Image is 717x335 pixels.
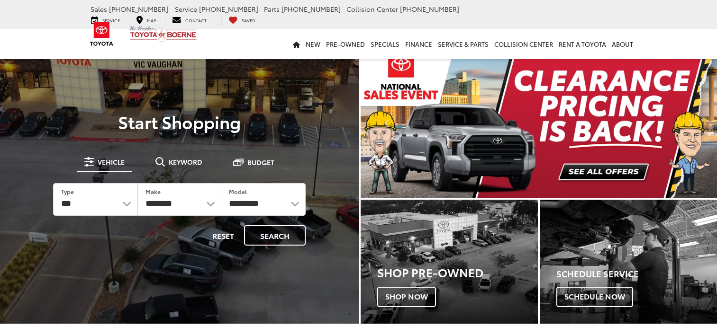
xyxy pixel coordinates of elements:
a: Shop Pre-Owned Shop Now [361,200,538,324]
a: Schedule Service Schedule Now [540,200,717,324]
div: Toyota [361,200,538,324]
span: Service [102,17,120,23]
label: Model [229,187,247,195]
a: Home [290,29,303,59]
div: Toyota [540,200,717,324]
img: Vic Vaughan Toyota of Boerne [129,26,197,42]
span: Saved [242,17,255,23]
a: My Saved Vehicles [221,15,263,25]
span: Schedule Now [556,287,633,307]
button: Click to view previous picture. [361,66,414,179]
a: Service [84,15,127,25]
h4: Schedule Service [556,269,717,279]
span: Vehicle [98,159,125,165]
span: Keyword [169,159,202,165]
span: [PHONE_NUMBER] [400,4,459,14]
a: Map [129,15,163,25]
span: Budget [247,159,274,166]
label: Make [145,187,161,195]
span: Collision Center [346,4,398,14]
a: Collision Center [491,29,556,59]
span: Parts [264,4,280,14]
a: Contact [165,15,214,25]
p: Start Shopping [40,112,319,131]
a: Specials [368,29,402,59]
span: [PHONE_NUMBER] [199,4,258,14]
span: [PHONE_NUMBER] [281,4,341,14]
a: Finance [402,29,435,59]
span: [PHONE_NUMBER] [109,4,168,14]
button: Click to view next picture. [663,66,717,179]
a: Rent a Toyota [556,29,609,59]
span: Shop Now [377,287,436,307]
h3: Shop Pre-Owned [377,266,538,278]
span: Contact [185,17,207,23]
button: Reset [204,225,242,246]
a: Service & Parts: Opens in a new tab [435,29,491,59]
a: Pre-Owned [323,29,368,59]
span: Sales [91,4,107,14]
label: Type [61,187,74,195]
img: Toyota [84,18,119,49]
span: Map [147,17,156,23]
a: About [609,29,636,59]
span: Service [175,4,197,14]
button: Search [244,225,306,246]
a: New [303,29,323,59]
